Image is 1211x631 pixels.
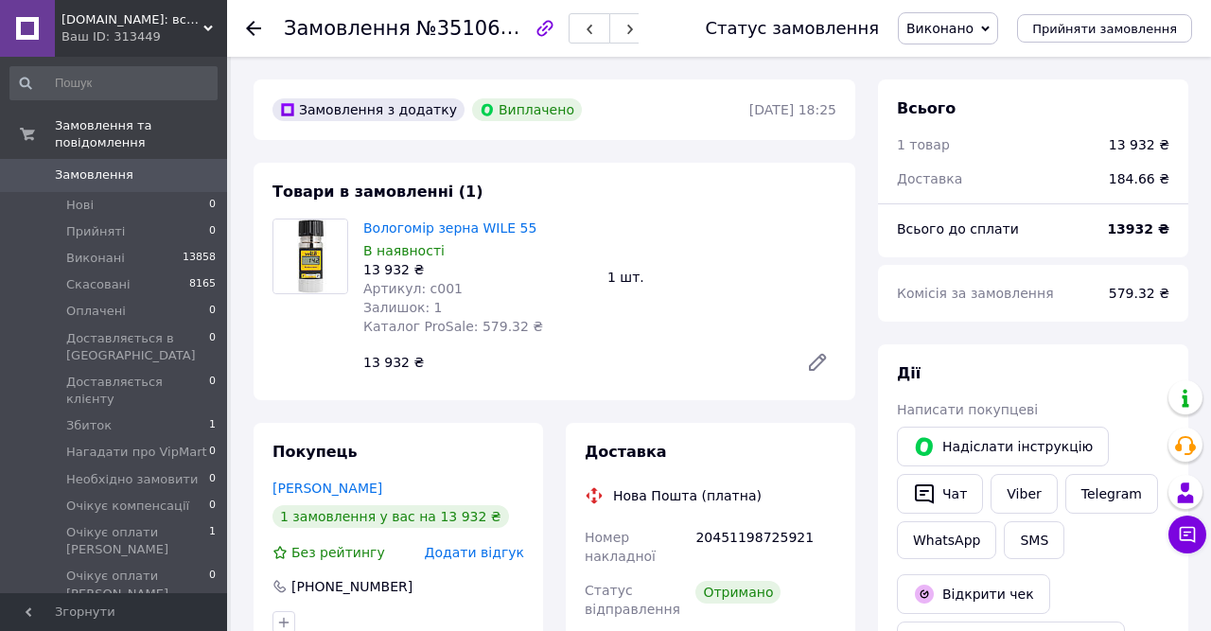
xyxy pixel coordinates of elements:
[897,402,1038,417] span: Написати покупцеві
[246,19,261,38] div: Повернутися назад
[9,66,218,100] input: Пошук
[363,220,536,236] a: Вологомір зерна WILE 55
[749,102,836,117] time: [DATE] 18:25
[272,443,358,461] span: Покупець
[55,117,227,151] span: Замовлення та повідомлення
[897,137,950,152] span: 1 товар
[209,197,216,214] span: 0
[897,474,983,514] button: Чат
[897,286,1054,301] span: Комісія за замовлення
[363,243,445,258] span: В наявності
[897,427,1109,466] button: Надіслати інструкцію
[695,581,781,604] div: Отримано
[209,568,216,602] span: 0
[209,223,216,240] span: 0
[472,98,582,121] div: Виплачено
[272,505,509,528] div: 1 замовлення у вас на 13 932 ₴
[363,300,443,315] span: Залишок: 1
[416,16,551,40] span: №351061551
[356,349,791,376] div: 13 932 ₴
[66,498,189,515] span: Очікує компенсації
[1004,521,1064,559] button: SMS
[66,568,209,602] span: Очікує оплати [PERSON_NAME]
[1109,135,1169,154] div: 13 932 ₴
[1107,221,1169,237] b: 13932 ₴
[600,264,844,290] div: 1 шт.
[61,28,227,45] div: Ваш ID: 313449
[272,183,483,201] span: Товари в замовленні (1)
[1017,14,1192,43] button: Прийняти замовлення
[209,524,216,558] span: 1
[272,481,382,496] a: [PERSON_NAME]
[272,98,465,121] div: Замовлення з додатку
[363,260,592,279] div: 13 932 ₴
[284,17,411,40] span: Замовлення
[425,545,524,560] span: Додати відгук
[897,521,996,559] a: WhatsApp
[183,250,216,267] span: 13858
[897,99,956,117] span: Всього
[1065,474,1158,514] a: Telegram
[273,219,347,293] img: Вологомір зерна WILE 55
[692,520,840,573] div: 20451198725921
[363,319,543,334] span: Каталог ProSale: 579.32 ₴
[189,276,216,293] span: 8165
[209,374,216,408] span: 0
[991,474,1057,514] a: Viber
[209,303,216,320] span: 0
[66,471,198,488] span: Необхідно замовити
[1097,158,1181,200] div: 184.66 ₴
[66,303,126,320] span: Оплачені
[291,545,385,560] span: Без рейтингу
[585,530,656,564] span: Номер накладної
[66,223,125,240] span: Прийняті
[66,444,207,461] span: Нагадати про VipMart
[705,19,879,38] div: Статус замовлення
[897,574,1050,614] a: Відкрити чек
[897,364,921,382] span: Дії
[66,197,94,214] span: Нові
[209,330,216,364] span: 0
[799,343,836,381] a: Редагувати
[66,250,125,267] span: Виконані
[1168,516,1206,553] button: Чат з покупцем
[66,417,112,434] span: Збиток
[61,11,203,28] span: VipMart.com.ua: все для сонячних станцій — інтернет-магазин
[66,374,209,408] span: Доставляється клієнту
[66,330,209,364] span: Доставляється в [GEOGRAPHIC_DATA]
[1109,286,1169,301] span: 579.32 ₴
[209,444,216,461] span: 0
[363,281,463,296] span: Артикул: с001
[1032,22,1177,36] span: Прийняти замовлення
[55,167,133,184] span: Замовлення
[906,21,974,36] span: Виконано
[897,171,962,186] span: Доставка
[608,486,766,505] div: Нова Пошта (платна)
[290,577,414,596] div: [PHONE_NUMBER]
[585,583,680,617] span: Статус відправлення
[585,443,667,461] span: Доставка
[209,417,216,434] span: 1
[66,276,131,293] span: Скасовані
[66,524,209,558] span: Очікує оплати [PERSON_NAME]
[209,498,216,515] span: 0
[897,221,1019,237] span: Всього до сплати
[209,471,216,488] span: 0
